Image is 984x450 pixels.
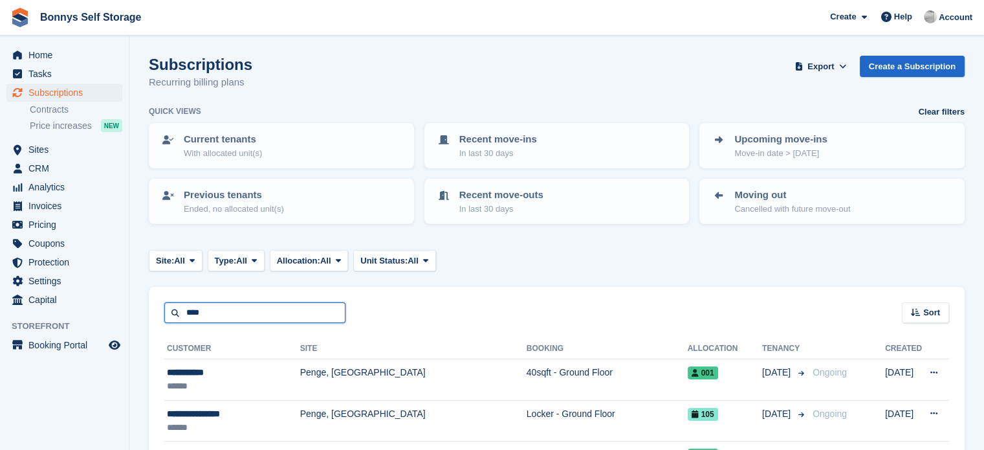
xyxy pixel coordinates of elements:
p: In last 30 days [459,203,543,216]
a: Recent move-ins In last 30 days [426,124,688,167]
p: Ended, no allocated unit(s) [184,203,284,216]
span: CRM [28,159,106,177]
p: Previous tenants [184,188,284,203]
p: Recurring billing plans [149,75,252,90]
span: Storefront [12,320,129,333]
a: menu [6,336,122,354]
td: 40sqft - Ground Floor [527,359,688,401]
p: Move-in date > [DATE] [734,147,827,160]
a: menu [6,84,122,102]
span: Coupons [28,234,106,253]
a: Current tenants With allocated unit(s) [150,124,413,167]
span: Tasks [28,65,106,83]
span: Type: [215,254,237,267]
span: Help [894,10,912,23]
span: Create [830,10,856,23]
div: NEW [101,119,122,132]
span: Settings [28,272,106,290]
span: Invoices [28,197,106,215]
span: Allocation: [277,254,320,267]
th: Tenancy [762,339,807,359]
a: Clear filters [918,106,965,118]
td: Penge, [GEOGRAPHIC_DATA] [300,359,527,401]
span: Export [807,60,834,73]
a: Moving out Cancelled with future move-out [701,180,963,223]
span: Price increases [30,120,92,132]
p: Upcoming move-ins [734,132,827,147]
p: Moving out [734,188,850,203]
a: Price increases NEW [30,118,122,133]
span: 001 [688,366,718,379]
button: Allocation: All [270,250,349,271]
span: Subscriptions [28,84,106,102]
button: Unit Status: All [353,250,435,271]
a: menu [6,253,122,271]
button: Export [793,56,849,77]
p: With allocated unit(s) [184,147,262,160]
td: [DATE] [885,400,922,442]
p: Recent move-ins [459,132,537,147]
span: Capital [28,291,106,309]
img: James Bonny [924,10,937,23]
th: Site [300,339,527,359]
th: Allocation [688,339,762,359]
a: Recent move-outs In last 30 days [426,180,688,223]
span: Sites [28,141,106,159]
span: Booking Portal [28,336,106,354]
p: In last 30 days [459,147,537,160]
span: Analytics [28,178,106,196]
button: Site: All [149,250,202,271]
a: menu [6,46,122,64]
a: Upcoming move-ins Move-in date > [DATE] [701,124,963,167]
a: menu [6,159,122,177]
p: Current tenants [184,132,262,147]
td: Penge, [GEOGRAPHIC_DATA] [300,400,527,442]
span: All [408,254,419,267]
a: menu [6,141,122,159]
p: Cancelled with future move-out [734,203,850,216]
th: Created [885,339,922,359]
a: menu [6,197,122,215]
span: Unit Status: [360,254,408,267]
a: Create a Subscription [860,56,965,77]
button: Type: All [208,250,265,271]
a: menu [6,234,122,253]
span: Protection [28,253,106,271]
span: All [174,254,185,267]
span: All [320,254,331,267]
a: menu [6,178,122,196]
span: [DATE] [762,366,793,379]
a: menu [6,291,122,309]
span: All [236,254,247,267]
a: Previous tenants Ended, no allocated unit(s) [150,180,413,223]
a: menu [6,65,122,83]
p: Recent move-outs [459,188,543,203]
span: [DATE] [762,407,793,421]
a: menu [6,272,122,290]
a: Contracts [30,104,122,116]
a: Bonnys Self Storage [35,6,146,28]
h6: Quick views [149,106,201,117]
td: [DATE] [885,359,922,401]
span: Ongoing [813,409,847,419]
span: Site: [156,254,174,267]
th: Customer [164,339,300,359]
span: Ongoing [813,367,847,377]
span: 105 [688,408,718,421]
span: Sort [923,306,940,319]
td: Locker - Ground Floor [527,400,688,442]
span: Pricing [28,216,106,234]
a: Preview store [107,337,122,353]
h1: Subscriptions [149,56,252,73]
a: menu [6,216,122,234]
span: Account [939,11,972,24]
span: Home [28,46,106,64]
th: Booking [527,339,688,359]
img: stora-icon-8386f47178a22dfd0bd8f6a31ec36ba5ce8667c1dd55bd0f319d3a0aa187defe.svg [10,8,30,27]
